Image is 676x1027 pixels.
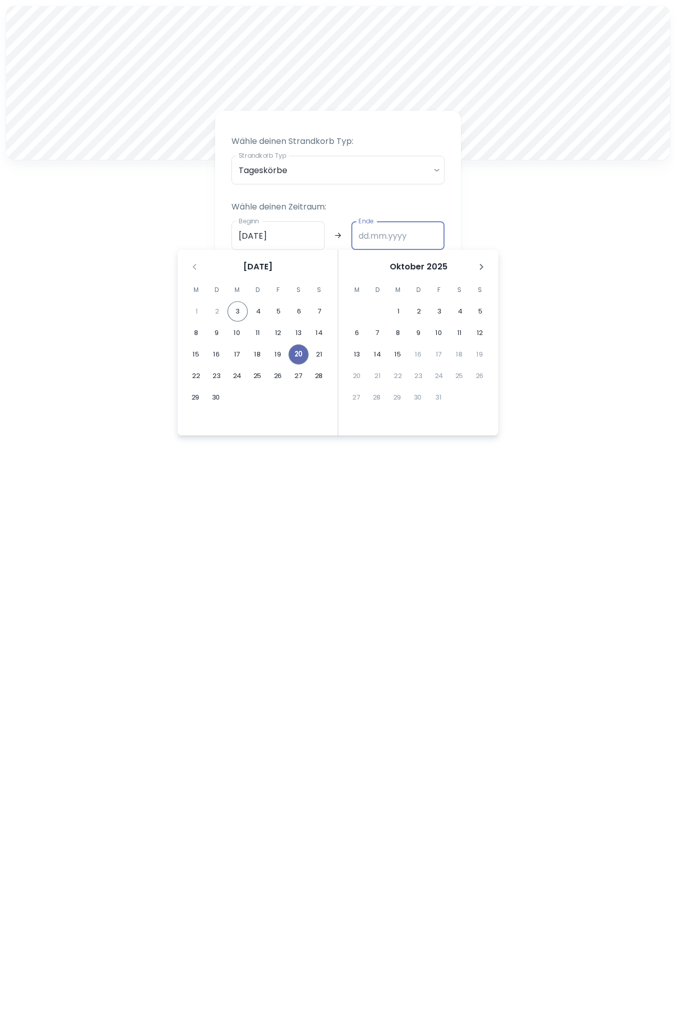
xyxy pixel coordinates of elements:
span: Donnerstag [409,280,428,300]
button: 4 [248,301,268,322]
span: Freitag [430,280,448,300]
button: 3 [429,301,450,322]
button: 13 [288,323,309,343]
button: 14 [309,323,329,343]
label: Ende [358,217,373,225]
button: 6 [347,323,367,343]
button: 30 [206,387,226,408]
button: 24 [227,366,247,386]
span: Mittwoch [389,280,407,300]
input: dd.mm.yyyy [351,221,445,250]
span: Mittwoch [228,280,246,300]
label: Strandkorb Typ [239,151,286,160]
span: Sonntag [310,280,328,300]
button: 7 [309,301,330,322]
span: Samstag [289,280,308,300]
button: 28 [309,366,329,386]
button: 17 [227,344,247,365]
button: 1 [388,301,409,322]
button: 15 [388,344,408,365]
span: Sonntag [471,280,489,300]
button: 22 [186,366,206,386]
button: 14 [367,344,388,365]
button: 10 [429,323,449,343]
span: Montag [187,280,205,300]
label: Beginn [239,217,259,225]
button: 13 [347,344,367,365]
button: 8 [186,323,206,343]
button: 16 [206,344,227,365]
button: 18 [247,344,268,365]
button: 25 [247,366,268,386]
p: Wähle deinen Strandkorb Typ: [231,135,445,148]
button: 11 [449,323,470,343]
button: 12 [268,323,288,343]
span: [DATE] [243,261,272,273]
p: Wähle deinen Zeitraum: [231,201,445,213]
input: dd.mm.yyyy [231,221,325,250]
span: Freitag [269,280,287,300]
button: 8 [388,323,408,343]
button: 19 [268,344,288,365]
button: 27 [288,366,309,386]
button: 26 [268,366,288,386]
button: 2 [409,301,429,322]
span: Donnerstag [248,280,267,300]
button: 21 [309,344,329,365]
button: 5 [470,301,491,322]
button: 4 [450,301,470,322]
span: Dienstag [207,280,226,300]
div: Tageskörbe [231,156,445,184]
button: 11 [247,323,268,343]
button: 29 [185,387,206,408]
span: Samstag [450,280,469,300]
button: 15 [186,344,206,365]
button: 5 [268,301,289,322]
button: 9 [206,323,227,343]
span: Dienstag [368,280,387,300]
button: 6 [289,301,309,322]
button: Nächster Monat [473,258,490,276]
button: 23 [206,366,227,386]
button: 20 [288,344,309,365]
button: 10 [227,323,247,343]
button: 12 [470,323,490,343]
span: Oktober 2025 [390,261,448,273]
button: 7 [367,323,388,343]
button: 3 [227,301,248,322]
span: Montag [348,280,366,300]
button: 9 [408,323,429,343]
